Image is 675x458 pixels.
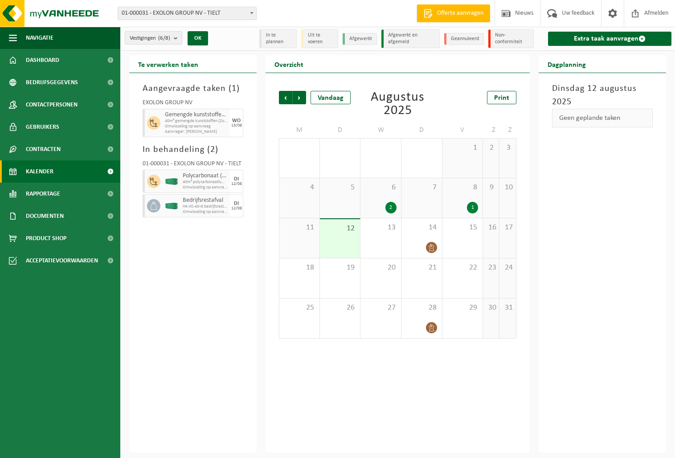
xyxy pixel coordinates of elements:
span: 9 [487,183,495,192]
span: 18 [284,263,315,273]
li: Afgewerkt [343,33,377,45]
span: Rapportage [26,183,60,205]
span: 28 [406,303,438,313]
span: Contracten [26,138,61,160]
span: 10 [504,183,511,192]
span: 2 [210,145,215,154]
span: 01-000031 - EXOLON GROUP NV - TIELT [118,7,257,20]
h2: Te verwerken taken [129,55,207,73]
li: Geannuleerd [444,33,484,45]
a: Print [487,91,516,104]
span: 8 [447,183,479,192]
span: 01-000031 - EXOLON GROUP NV - TIELT [118,7,256,20]
span: 11 [284,223,315,233]
span: Documenten [26,205,64,227]
div: WO [232,118,241,123]
span: Acceptatievoorwaarden [26,249,98,272]
span: Kalender [26,160,53,183]
span: 12 [324,224,356,233]
img: HK-XC-40-GN-00 [165,203,178,209]
h2: Overzicht [266,55,312,73]
span: Contactpersonen [26,94,78,116]
span: Print [494,94,509,102]
span: 16 [487,223,495,233]
span: 7 [406,183,438,192]
span: 24 [504,263,511,273]
a: Extra taak aanvragen [548,32,671,46]
span: Bedrijfsgegevens [26,71,78,94]
span: 3 [504,143,511,153]
span: 15 [447,223,479,233]
div: EXOLON GROUP NV [143,100,243,109]
div: 13/08 [231,123,242,128]
count: (6/8) [158,35,170,41]
span: Vorige [279,91,292,104]
a: Offerte aanvragen [417,4,490,22]
h3: Dinsdag 12 augustus 2025 [552,82,653,109]
h2: Dagplanning [539,55,595,73]
td: D [320,122,361,138]
span: Vestigingen [130,32,170,45]
li: Non-conformiteit [488,29,534,48]
span: 1 [447,143,479,153]
td: D [401,122,442,138]
span: Gemengde kunststoffen (niet-recycleerbaar), exclusief PVC [165,111,228,119]
span: 20 [365,263,397,273]
button: Vestigingen(6/8) [125,31,182,45]
span: Aanvrager: [PERSON_NAME] [165,129,228,135]
span: Product Shop [26,227,66,249]
div: 2 [385,202,397,213]
div: 01-000031 - EXOLON GROUP NV - TIELT [143,161,243,170]
span: 13 [365,223,397,233]
span: 5 [324,183,356,192]
span: 1 [232,84,237,93]
span: Omwisseling op aanvraag [183,209,228,215]
span: 27 [365,303,397,313]
span: Dashboard [26,49,59,71]
li: Uit te voeren [301,29,339,48]
li: Afgewerkt en afgemeld [381,29,439,48]
span: Gebruikers [26,116,59,138]
span: Offerte aanvragen [435,9,486,18]
div: 12/08 [231,182,242,186]
span: Navigatie [26,27,53,49]
span: 25 [284,303,315,313]
span: 23 [487,263,495,273]
div: DI [234,201,239,206]
div: Augustus 2025 [359,91,436,118]
span: 17 [504,223,511,233]
span: 6 [365,183,397,192]
span: Omwisseling op aanvraag [165,124,228,129]
td: Z [483,122,499,138]
h3: In behandeling ( ) [143,143,243,156]
span: 2 [487,143,495,153]
li: In te plannen [259,29,297,48]
span: 26 [324,303,356,313]
img: HK-XC-40-GN-00 [165,178,178,185]
span: 29 [447,303,479,313]
div: DI [234,176,239,182]
td: V [442,122,483,138]
span: 4 [284,183,315,192]
div: 1 [467,202,478,213]
span: HK-XC-40-G bedrijfsrestafval [183,204,228,209]
span: 40m³ gemengde kunststoffen (Zonder lumps) [165,119,228,124]
div: 12/08 [231,206,242,211]
span: 14 [406,223,438,233]
span: 31 [504,303,511,313]
button: OK [188,31,208,45]
span: Omwisseling op aanvraag [183,185,228,190]
td: W [360,122,401,138]
span: Volgende [293,91,306,104]
span: 21 [406,263,438,273]
span: 40m³ polycarbonaatlumps [183,180,228,185]
td: Z [499,122,516,138]
h3: Aangevraagde taken ( ) [143,82,243,95]
span: 22 [447,263,479,273]
div: Geen geplande taken [552,109,653,127]
td: M [279,122,320,138]
span: 19 [324,263,356,273]
span: Bedrijfsrestafval [183,197,228,204]
span: Polycarbonaat (PC) lumps, naturel [183,172,228,180]
span: 30 [487,303,495,313]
